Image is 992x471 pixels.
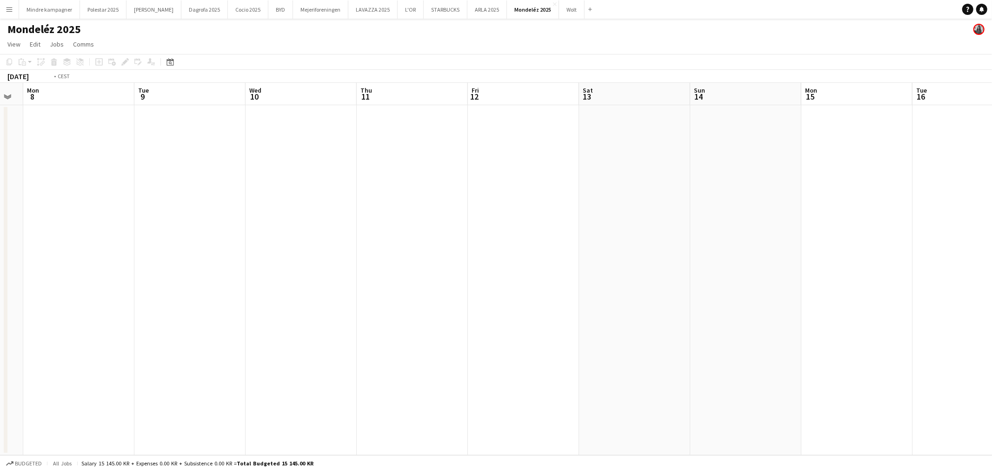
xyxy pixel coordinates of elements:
button: Dagrofa 2025 [181,0,228,19]
span: Thu [360,86,372,94]
span: Total Budgeted 15 145.00 KR [237,460,313,467]
button: Polestar 2025 [80,0,126,19]
app-user-avatar: Mia Tidemann [973,24,985,35]
button: STARBUCKS [424,0,467,19]
span: All jobs [51,460,73,467]
a: Jobs [46,38,67,50]
span: Mon [805,86,817,94]
button: L'OR [398,0,424,19]
span: Tue [138,86,149,94]
a: View [4,38,24,50]
span: Sat [583,86,593,94]
span: Mon [27,86,39,94]
button: Budgeted [5,458,43,469]
a: Comms [69,38,98,50]
button: [PERSON_NAME] [126,0,181,19]
button: LAVAZZA 2025 [348,0,398,19]
h1: Mondeléz 2025 [7,22,81,36]
span: 9 [137,91,149,102]
button: ARLA 2025 [467,0,507,19]
span: 15 [804,91,817,102]
span: 16 [915,91,927,102]
span: 12 [470,91,479,102]
span: 8 [26,91,39,102]
span: Tue [916,86,927,94]
span: Budgeted [15,460,42,467]
button: BYD [268,0,293,19]
div: Salary 15 145.00 KR + Expenses 0.00 KR + Subsistence 0.00 KR = [81,460,313,467]
span: Comms [73,40,94,48]
button: Mejeriforeningen [293,0,348,19]
span: 10 [248,91,261,102]
button: Cocio 2025 [228,0,268,19]
button: Wolt [559,0,585,19]
span: Edit [30,40,40,48]
span: Jobs [50,40,64,48]
span: 11 [359,91,372,102]
a: Edit [26,38,44,50]
span: Wed [249,86,261,94]
span: Fri [472,86,479,94]
span: 14 [692,91,705,102]
div: CEST [58,73,70,80]
span: View [7,40,20,48]
span: 13 [581,91,593,102]
button: Mindre kampagner [19,0,80,19]
div: [DATE] [7,72,29,81]
button: Mondeléz 2025 [507,0,559,19]
span: Sun [694,86,705,94]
